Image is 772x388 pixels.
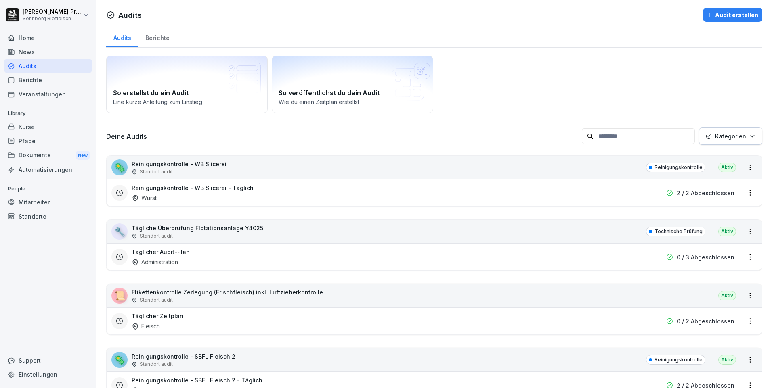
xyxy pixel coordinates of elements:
div: Aktiv [718,355,736,365]
div: 🦠 [111,159,128,175]
p: People [4,182,92,195]
p: Reinigungskontrolle - SBFL Fleisch 2 [132,352,235,361]
div: New [76,151,90,160]
a: Pfade [4,134,92,148]
div: 📜 [111,288,128,304]
h3: Reinigungskontrolle - SBFL Fleisch 2 - Täglich [132,376,262,384]
p: Standort audit [140,232,173,240]
a: Home [4,31,92,45]
p: Kategorien [715,132,746,140]
p: 0 / 2 Abgeschlossen [677,317,734,325]
a: Automatisierungen [4,163,92,177]
p: Wie du einen Zeitplan erstellst [279,98,426,106]
p: Library [4,107,92,120]
div: Wurst [132,194,157,202]
a: Berichte [138,27,176,47]
p: [PERSON_NAME] Preßlauer [23,8,82,15]
a: Mitarbeiter [4,195,92,209]
div: Administration [132,258,178,266]
h3: Täglicher Audit-Plan [132,248,190,256]
p: Standort audit [140,296,173,304]
p: Technische Prüfung [655,228,703,235]
div: Dokumente [4,148,92,163]
p: Etikettenkontrolle Zerlegung (Frischfleisch) inkl. Luftzieherkontrolle [132,288,323,296]
div: Fleisch [132,322,160,330]
h3: Reinigungskontrolle - WB Slicerei - Täglich [132,184,254,192]
p: Reinigungskontrolle [655,356,703,363]
div: Aktiv [718,227,736,236]
p: Tägliche Überprüfung Flotationsanlage Y4025 [132,224,263,232]
a: Audits [4,59,92,73]
button: Kategorien [699,127,762,145]
h2: So erstellst du ein Audit [113,88,261,98]
h3: Täglicher Zeitplan [132,312,183,320]
a: Standorte [4,209,92,223]
p: Reinigungskontrolle [655,164,703,171]
div: Aktiv [718,291,736,300]
a: Kurse [4,120,92,134]
p: 0 / 3 Abgeschlossen [677,253,734,261]
p: Eine kurze Anleitung zum Einstieg [113,98,261,106]
div: 🔧 [111,223,128,240]
a: Berichte [4,73,92,87]
div: Aktiv [718,163,736,172]
div: Audit erstellen [707,10,758,19]
p: Standort audit [140,361,173,368]
p: 2 / 2 Abgeschlossen [677,189,734,197]
a: News [4,45,92,59]
a: So veröffentlichst du dein AuditWie du einen Zeitplan erstellst [272,56,433,113]
a: Einstellungen [4,367,92,382]
h2: So veröffentlichst du dein Audit [279,88,426,98]
div: Support [4,353,92,367]
p: Sonnberg Biofleisch [23,16,82,21]
p: Standort audit [140,168,173,175]
p: Reinigungskontrolle - WB Slicerei [132,160,227,168]
div: 🦠 [111,352,128,368]
a: DokumenteNew [4,148,92,163]
a: Audits [106,27,138,47]
h3: Deine Audits [106,132,578,141]
h1: Audits [118,10,142,21]
a: So erstellst du ein AuditEine kurze Anleitung zum Einstieg [106,56,268,113]
a: Veranstaltungen [4,87,92,101]
button: Audit erstellen [703,8,762,22]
